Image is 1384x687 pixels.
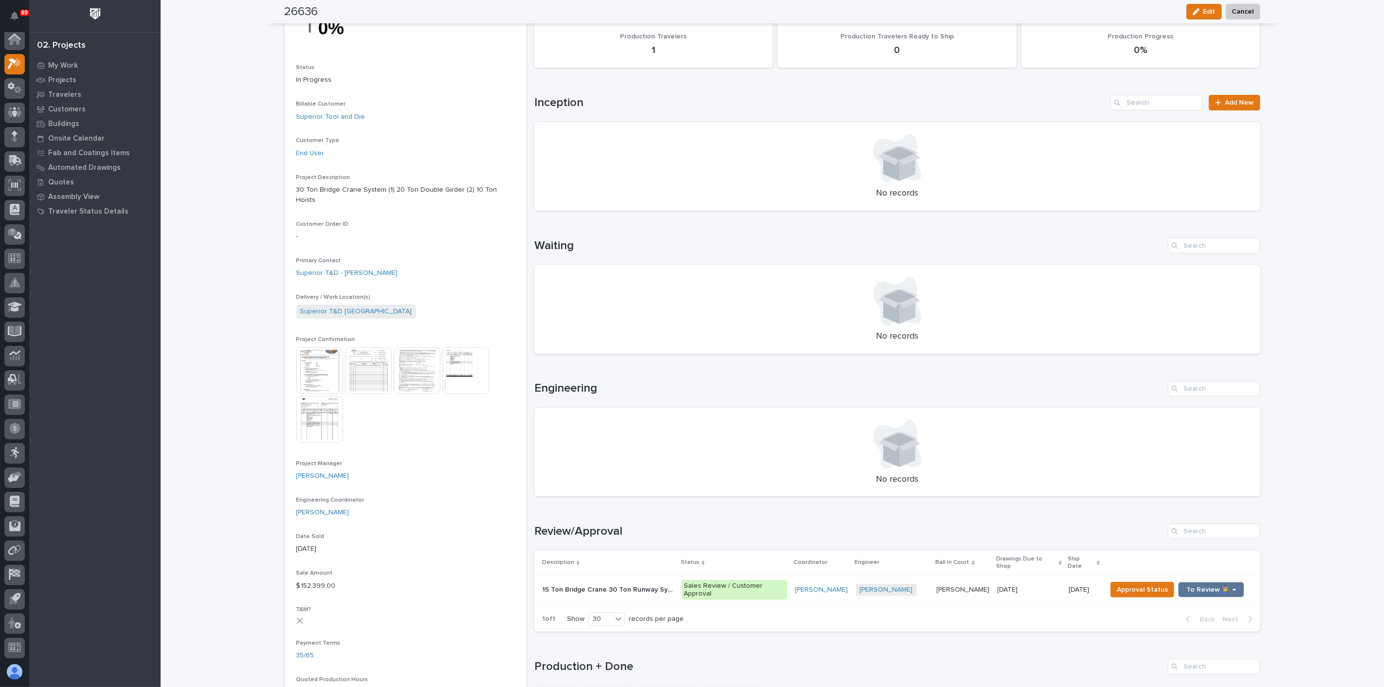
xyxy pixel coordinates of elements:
[855,557,880,568] p: Engineer
[534,607,563,631] p: 1 of 1
[48,90,81,99] p: Travelers
[1069,586,1099,594] p: [DATE]
[534,239,1164,253] h1: Waiting
[296,471,349,481] a: [PERSON_NAME]
[1178,615,1219,624] button: Back
[296,65,315,71] span: Status
[1226,4,1260,19] button: Cancel
[1068,554,1094,572] p: Ship Date
[4,6,25,26] button: Notifications
[296,534,325,540] span: Date Sold
[296,138,340,144] span: Customer Type
[681,557,699,568] p: Status
[296,607,311,613] span: T&M?
[296,148,325,159] a: End User
[1186,584,1236,596] span: To Review 👨‍🏭 →
[296,581,515,591] p: $ 152,399.00
[1168,659,1260,674] input: Search
[546,188,1249,199] p: No records
[1168,381,1260,397] input: Search
[48,207,128,216] p: Traveler Status Details
[546,474,1249,485] p: No records
[1168,524,1260,539] input: Search
[682,580,787,600] div: Sales Review / Customer Approval
[296,258,341,264] span: Primary Contact
[296,544,515,554] p: [DATE]
[29,72,161,87] a: Projects
[840,33,954,40] span: Production Travelers Ready to Ship
[1203,7,1216,16] span: Edit
[1033,44,1249,56] p: 0%
[29,131,161,145] a: Onsite Calendar
[542,584,676,594] p: 15 Ton Bridge Crane 30 Ton Runway System
[534,96,1107,110] h1: Inception
[567,615,584,623] p: Show
[1111,582,1174,597] button: Approval Status
[296,175,350,181] span: Project Description
[1168,238,1260,253] input: Search
[296,677,368,683] span: Quoted Production Hours
[4,662,25,682] button: users-avatar
[296,232,515,242] p: -
[296,294,371,300] span: Delivery / Work Location(s)
[296,185,515,205] p: 30 Ton Bridge Crane System (1) 20 Ton Double Girder (2) 10 Ton Hoists
[534,524,1164,539] h1: Review/Approval
[29,204,161,218] a: Traveler Status Details
[29,58,161,72] a: My Work
[296,507,349,518] a: [PERSON_NAME]
[936,557,969,568] p: Ball In Court
[534,660,1164,674] h1: Production + Done
[546,331,1249,342] p: No records
[296,101,346,107] span: Billable Customer
[48,149,130,158] p: Fab and Coatings Items
[29,145,161,160] a: Fab and Coatings Items
[48,178,74,187] p: Quotes
[789,44,1005,56] p: 0
[48,105,86,114] p: Customers
[795,586,848,594] a: [PERSON_NAME]
[296,497,364,503] span: Engineering Coordinator
[1194,615,1215,624] span: Back
[29,175,161,189] a: Quotes
[296,640,341,646] span: Payment Terms
[860,586,913,594] a: [PERSON_NAME]
[29,87,161,102] a: Travelers
[48,120,79,128] p: Buildings
[1223,615,1244,624] span: Next
[12,12,25,27] div: Notifications89
[1111,95,1203,110] input: Search
[296,268,398,278] a: Superior T&D - [PERSON_NAME]
[589,614,612,624] div: 30
[1108,33,1174,40] span: Production Progress
[296,112,365,122] a: Superior Tool and Die
[534,381,1164,396] h1: Engineering
[794,557,828,568] p: Coordinator
[296,570,333,576] span: Sale Amount
[1178,582,1244,597] button: To Review 👨‍🏭 →
[21,9,28,16] p: 89
[296,651,314,661] a: 35/65
[37,40,86,51] div: 02. Projects
[296,221,349,227] span: Customer Order ID
[29,116,161,131] a: Buildings
[48,193,99,201] p: Assembly View
[546,44,762,56] p: 1
[296,461,343,467] span: Project Manager
[29,160,161,175] a: Automated Drawings
[1186,4,1222,19] button: Edit
[997,554,1056,572] p: Drawings Due to Shop
[48,134,105,143] p: Onsite Calendar
[300,307,412,317] a: Superior T&D [GEOGRAPHIC_DATA]
[1117,584,1168,596] span: Approval Status
[1232,6,1254,18] span: Cancel
[1219,615,1260,624] button: Next
[86,5,104,23] img: Workspace Logo
[285,5,318,19] h2: 26636
[29,189,161,204] a: Assembly View
[48,61,78,70] p: My Work
[296,75,515,85] p: In Progress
